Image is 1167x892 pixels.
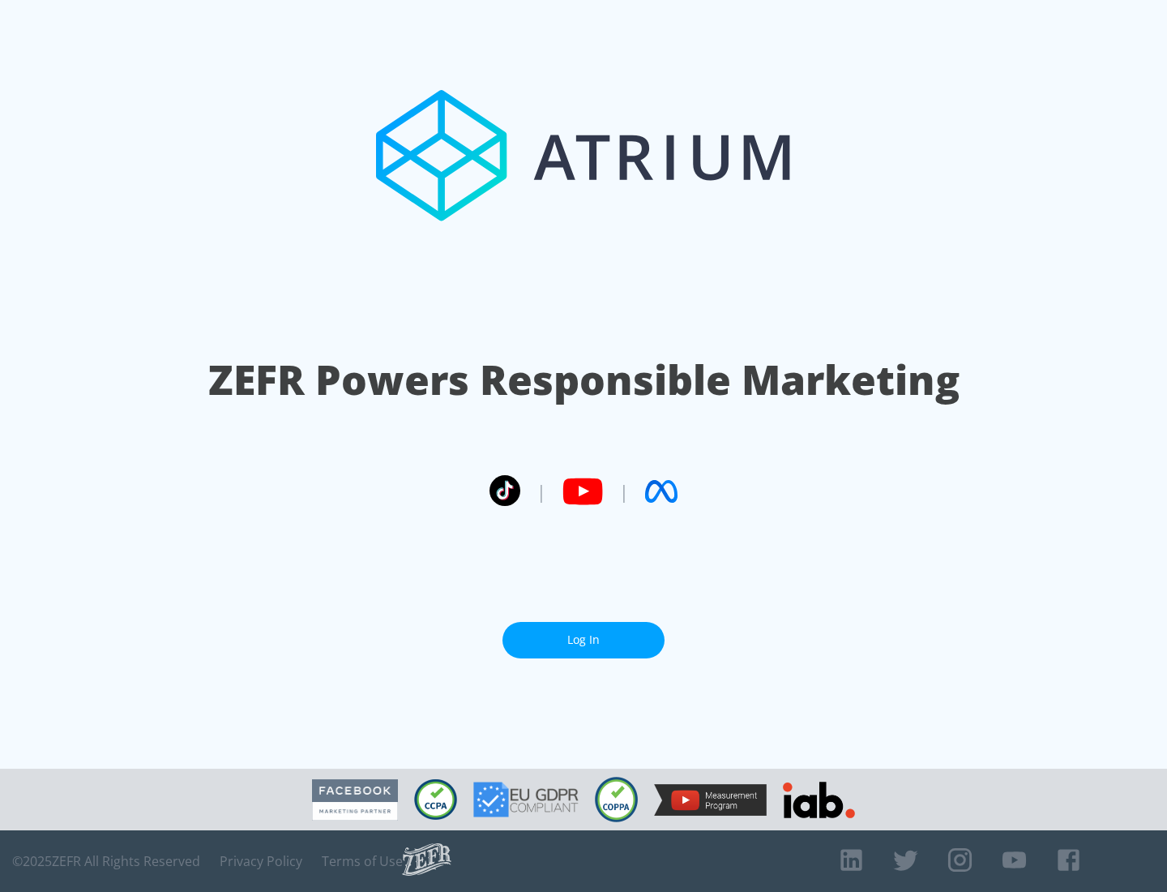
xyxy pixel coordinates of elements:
a: Terms of Use [322,853,403,869]
a: Log In [502,622,665,658]
span: | [536,479,546,504]
img: Facebook Marketing Partner [312,779,398,821]
h1: ZEFR Powers Responsible Marketing [208,352,960,408]
img: CCPA Compliant [414,779,457,820]
a: Privacy Policy [220,853,302,869]
img: COPPA Compliant [595,777,638,822]
span: | [619,479,629,504]
img: GDPR Compliant [473,782,579,817]
img: YouTube Measurement Program [654,784,767,816]
span: © 2025 ZEFR All Rights Reserved [12,853,200,869]
img: IAB [783,782,855,818]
